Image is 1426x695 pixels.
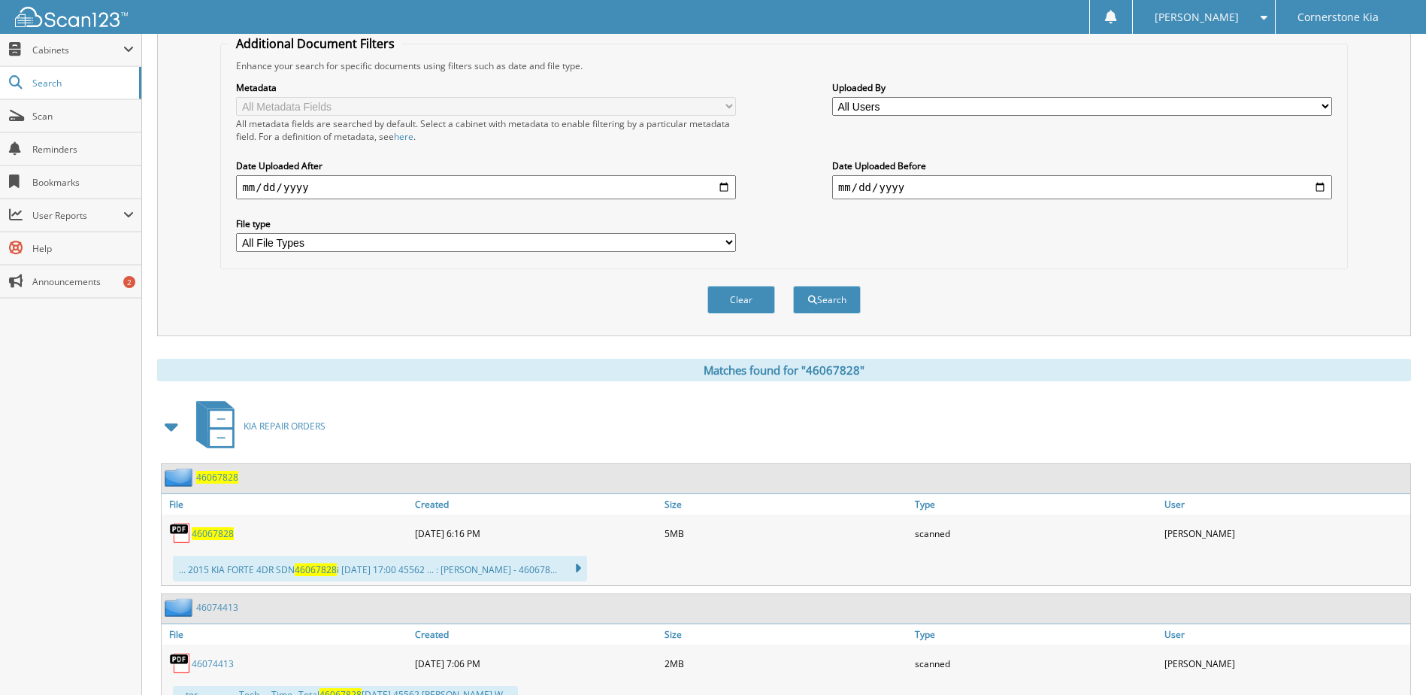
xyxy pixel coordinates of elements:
[236,175,736,199] input: start
[236,117,736,143] div: All metadata fields are searched by default. Select a cabinet with metadata to enable filtering b...
[196,471,238,484] a: 46067828
[32,44,123,56] span: Cabinets
[123,276,135,288] div: 2
[661,518,910,548] div: 5MB
[832,175,1332,199] input: end
[32,176,134,189] span: Bookmarks
[32,275,134,288] span: Announcements
[661,624,910,645] a: Size
[32,242,134,255] span: Help
[832,159,1332,172] label: Date Uploaded Before
[192,527,234,540] a: 46067828
[1297,13,1379,22] span: Cornerstone Kia
[911,494,1161,514] a: Type
[32,110,134,123] span: Scan
[229,59,1339,72] div: Enhance your search for specific documents using filters such as date and file type.
[295,563,337,576] span: 46067828
[169,522,192,545] img: PDF.png
[394,130,413,143] a: here
[169,652,192,675] img: PDF.png
[1161,624,1410,645] a: User
[32,77,132,90] span: Search
[157,359,1411,381] div: Matches found for "46067828"
[911,624,1161,645] a: Type
[196,601,238,614] a: 46074413
[229,35,402,52] legend: Additional Document Filters
[707,286,775,314] button: Clear
[32,209,123,222] span: User Reports
[162,624,411,645] a: File
[165,468,196,487] img: folder2.png
[661,648,910,678] div: 2MB
[187,396,325,456] a: KIA REPAIR ORDERS
[15,7,128,27] img: scan123-logo-white.svg
[661,494,910,514] a: Size
[244,420,325,432] span: KIA REPAIR ORDERS
[411,494,661,514] a: Created
[236,217,736,230] label: File type
[832,81,1332,94] label: Uploaded By
[192,657,234,670] a: 46074413
[911,648,1161,678] div: scanned
[32,143,134,156] span: Reminders
[411,518,661,548] div: [DATE] 6:16 PM
[165,598,196,617] img: folder2.png
[1161,648,1410,678] div: [PERSON_NAME]
[236,81,736,94] label: Metadata
[793,286,861,314] button: Search
[411,624,661,645] a: Created
[1155,13,1239,22] span: [PERSON_NAME]
[1161,518,1410,548] div: [PERSON_NAME]
[173,556,587,581] div: ... 2015 KIA FORTE 4DR SDN i [DATE] 17:00 45562 ... : [PERSON_NAME] - 460678...
[411,648,661,678] div: [DATE] 7:06 PM
[1161,494,1410,514] a: User
[911,518,1161,548] div: scanned
[236,159,736,172] label: Date Uploaded After
[162,494,411,514] a: File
